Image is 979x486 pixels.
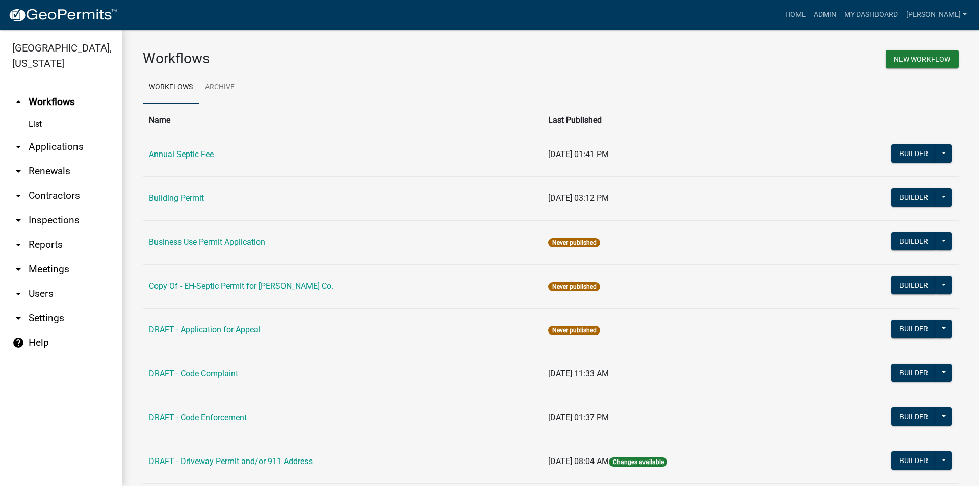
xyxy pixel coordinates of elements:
a: DRAFT - Code Enforcement [149,413,247,422]
a: DRAFT - Driveway Permit and/or 911 Address [149,456,313,466]
a: Business Use Permit Application [149,237,265,247]
span: Never published [548,326,600,335]
i: arrow_drop_down [12,214,24,226]
span: [DATE] 08:04 AM [548,456,609,466]
a: Admin [810,5,840,24]
button: Builder [891,451,936,470]
i: arrow_drop_down [12,239,24,251]
span: [DATE] 03:12 PM [548,193,609,203]
i: arrow_drop_up [12,96,24,108]
th: Name [143,108,542,133]
i: arrow_drop_down [12,312,24,324]
a: Copy Of - EH-Septic Permit for [PERSON_NAME] Co. [149,281,333,291]
span: [DATE] 01:37 PM [548,413,609,422]
a: DRAFT - Code Complaint [149,369,238,378]
button: New Workflow [886,50,959,68]
h3: Workflows [143,50,543,67]
i: arrow_drop_down [12,141,24,153]
span: [DATE] 01:41 PM [548,149,609,159]
a: Home [781,5,810,24]
i: arrow_drop_down [12,165,24,177]
a: Annual Septic Fee [149,149,214,159]
i: help [12,337,24,349]
button: Builder [891,364,936,382]
span: Changes available [609,457,667,467]
i: arrow_drop_down [12,190,24,202]
th: Last Published [542,108,808,133]
i: arrow_drop_down [12,263,24,275]
button: Builder [891,232,936,250]
button: Builder [891,144,936,163]
a: Building Permit [149,193,204,203]
a: Archive [199,71,241,104]
a: My Dashboard [840,5,902,24]
span: Never published [548,238,600,247]
a: DRAFT - Application for Appeal [149,325,261,335]
span: [DATE] 11:33 AM [548,369,609,378]
a: [PERSON_NAME] [902,5,971,24]
button: Builder [891,276,936,294]
button: Builder [891,407,936,426]
a: Workflows [143,71,199,104]
span: Never published [548,282,600,291]
i: arrow_drop_down [12,288,24,300]
button: Builder [891,188,936,207]
button: Builder [891,320,936,338]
